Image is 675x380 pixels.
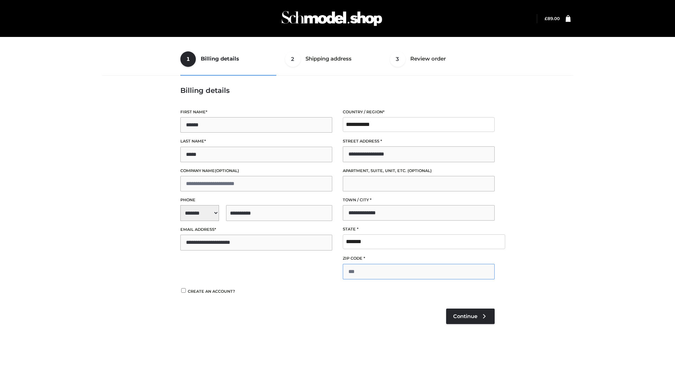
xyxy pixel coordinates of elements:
label: Last name [180,138,332,145]
span: £ [545,16,547,21]
label: Company name [180,167,332,174]
img: Schmodel Admin 964 [279,5,385,32]
label: State [343,226,495,233]
label: Street address [343,138,495,145]
span: (optional) [407,168,432,173]
label: Phone [180,197,332,203]
a: Continue [446,309,495,324]
label: First name [180,109,332,115]
span: (optional) [215,168,239,173]
a: £89.00 [545,16,560,21]
label: Email address [180,226,332,233]
span: Continue [453,313,477,319]
label: ZIP Code [343,255,495,262]
input: Create an account? [180,288,187,293]
bdi: 89.00 [545,16,560,21]
label: Apartment, suite, unit, etc. [343,167,495,174]
span: Create an account? [188,289,235,294]
label: Country / Region [343,109,495,115]
h3: Billing details [180,86,495,95]
label: Town / City [343,197,495,203]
